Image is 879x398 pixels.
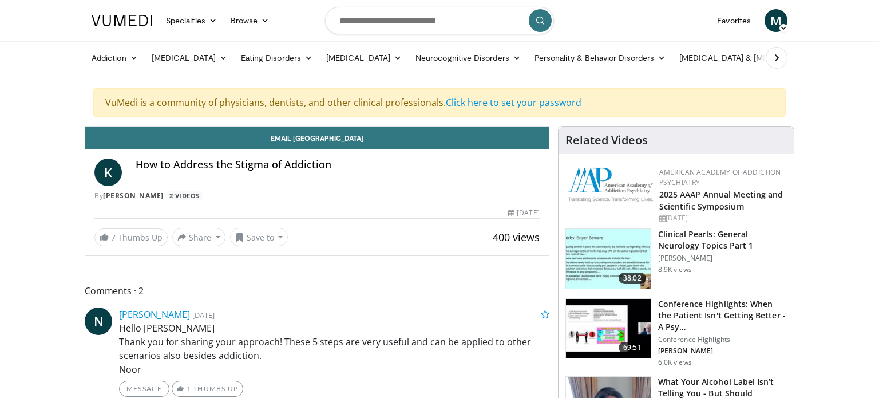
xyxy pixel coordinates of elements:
a: Addiction [85,46,145,69]
span: 7 [111,232,116,243]
a: N [85,308,112,335]
a: Favorites [710,9,758,32]
h4: Related Videos [565,133,648,147]
p: 6.0K views [658,358,692,367]
a: [MEDICAL_DATA] [319,46,409,69]
h4: How to Address the Stigma of Addiction [136,159,540,171]
a: American Academy of Addiction Psychiatry [659,167,781,187]
span: Comments 2 [85,283,549,298]
a: 38:02 Clinical Pearls: General Neurology Topics Part 1 [PERSON_NAME] 8.9K views [565,228,787,289]
p: [PERSON_NAME] [658,346,787,356]
img: f7c290de-70ae-47e0-9ae1-04035161c232.png.150x105_q85_autocrop_double_scale_upscale_version-0.2.png [568,167,654,202]
button: Save to [230,228,288,246]
small: [DATE] [192,310,215,320]
div: [DATE] [659,213,785,223]
a: Specialties [159,9,224,32]
p: 8.9K views [658,265,692,274]
a: Browse [224,9,276,32]
a: Eating Disorders [234,46,319,69]
div: [DATE] [508,208,539,218]
a: [PERSON_NAME] [103,191,164,200]
input: Search topics, interventions [325,7,554,34]
div: By [94,191,540,201]
span: 1 [187,384,191,393]
a: Personality & Behavior Disorders [528,46,672,69]
a: M [765,9,787,32]
a: 69:51 Conference Highlights: When the Patient Isn't Getting Better - A Psy… Conference Highlights... [565,298,787,367]
span: 400 views [493,230,540,244]
span: 38:02 [619,273,646,284]
a: 1 Thumbs Up [172,381,243,397]
span: 69:51 [619,342,646,353]
h3: Clinical Pearls: General Neurology Topics Part 1 [658,228,787,251]
a: Neurocognitive Disorders [409,46,528,69]
a: 2 Videos [165,191,203,200]
a: K [94,159,122,186]
h3: Conference Highlights: When the Patient Isn't Getting Better - A Psy… [658,298,787,333]
p: Conference Highlights [658,335,787,344]
a: [MEDICAL_DATA] & [MEDICAL_DATA] [672,46,836,69]
a: Email [GEOGRAPHIC_DATA] [85,127,549,149]
p: [PERSON_NAME] [658,254,787,263]
a: [MEDICAL_DATA] [145,46,234,69]
a: [PERSON_NAME] [119,308,190,321]
a: Click here to set your password [446,96,581,109]
a: 2025 AAAP Annual Meeting and Scientific Symposium [659,189,783,212]
a: Message [119,381,169,397]
div: VuMedi is a community of physicians, dentists, and other clinical professionals. [93,88,786,117]
img: VuMedi Logo [92,15,152,26]
button: Share [172,228,225,246]
p: Hello [PERSON_NAME] Thank you for sharing your approach! These 5 steps are very useful and can be... [119,321,549,376]
img: 91ec4e47-6cc3-4d45-a77d-be3eb23d61cb.150x105_q85_crop-smart_upscale.jpg [566,229,651,289]
a: 7 Thumbs Up [94,228,168,246]
img: 4362ec9e-0993-4580-bfd4-8e18d57e1d49.150x105_q85_crop-smart_upscale.jpg [566,299,651,358]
